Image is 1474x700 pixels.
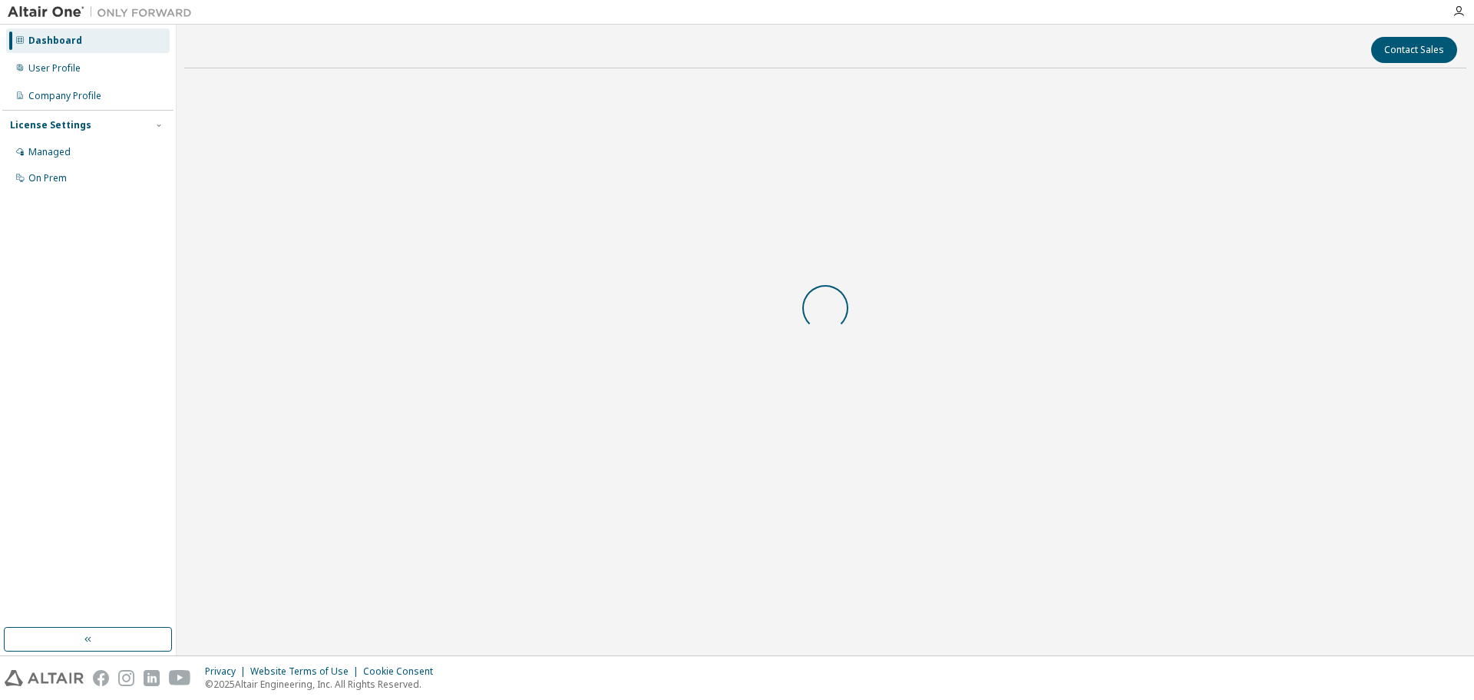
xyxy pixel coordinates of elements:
div: Cookie Consent [363,665,442,678]
div: Website Terms of Use [250,665,363,678]
div: User Profile [28,62,81,75]
img: instagram.svg [118,670,134,686]
div: Managed [28,146,71,158]
div: Company Profile [28,90,101,102]
img: linkedin.svg [144,670,160,686]
div: Dashboard [28,35,82,47]
div: On Prem [28,172,67,184]
img: facebook.svg [93,670,109,686]
img: altair_logo.svg [5,670,84,686]
img: Altair One [8,5,200,20]
button: Contact Sales [1371,37,1457,63]
div: License Settings [10,119,91,131]
img: youtube.svg [169,670,191,686]
p: © 2025 Altair Engineering, Inc. All Rights Reserved. [205,678,442,691]
div: Privacy [205,665,250,678]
